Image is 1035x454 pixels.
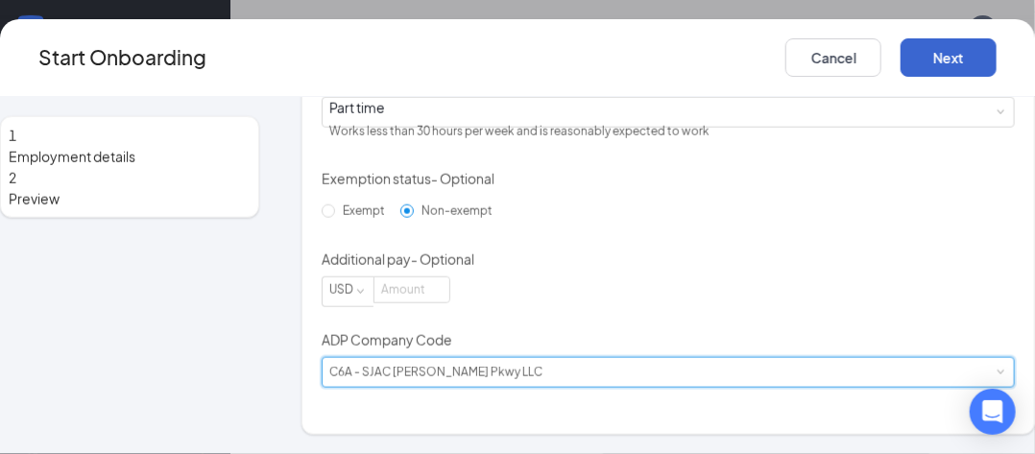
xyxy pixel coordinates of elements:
span: - Optional [431,170,494,187]
div: Open Intercom Messenger [970,389,1016,435]
h3: Start Onboarding [38,41,206,73]
span: Exempt [335,203,393,218]
span: 2 [9,169,16,186]
button: Next [901,38,997,77]
span: - Optional [411,251,474,268]
span: Preview [9,188,251,209]
div: Works less than 30 hours per week and is reasonably expected to work [329,117,710,146]
p: ADP Company Code [322,330,1015,349]
div: [object Object] [329,98,723,146]
span: 1 [9,127,16,144]
div: Part time [329,98,710,117]
input: Amount [374,277,449,302]
div: USD [329,277,367,302]
button: Cancel [785,38,881,77]
div: C6A - SJAC Cobb Pkwy LLC [329,358,556,387]
p: Exemption status [322,169,1015,188]
span: Non-exempt [414,203,500,218]
span: Employment details [9,146,251,167]
p: Additional pay [322,250,1015,269]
